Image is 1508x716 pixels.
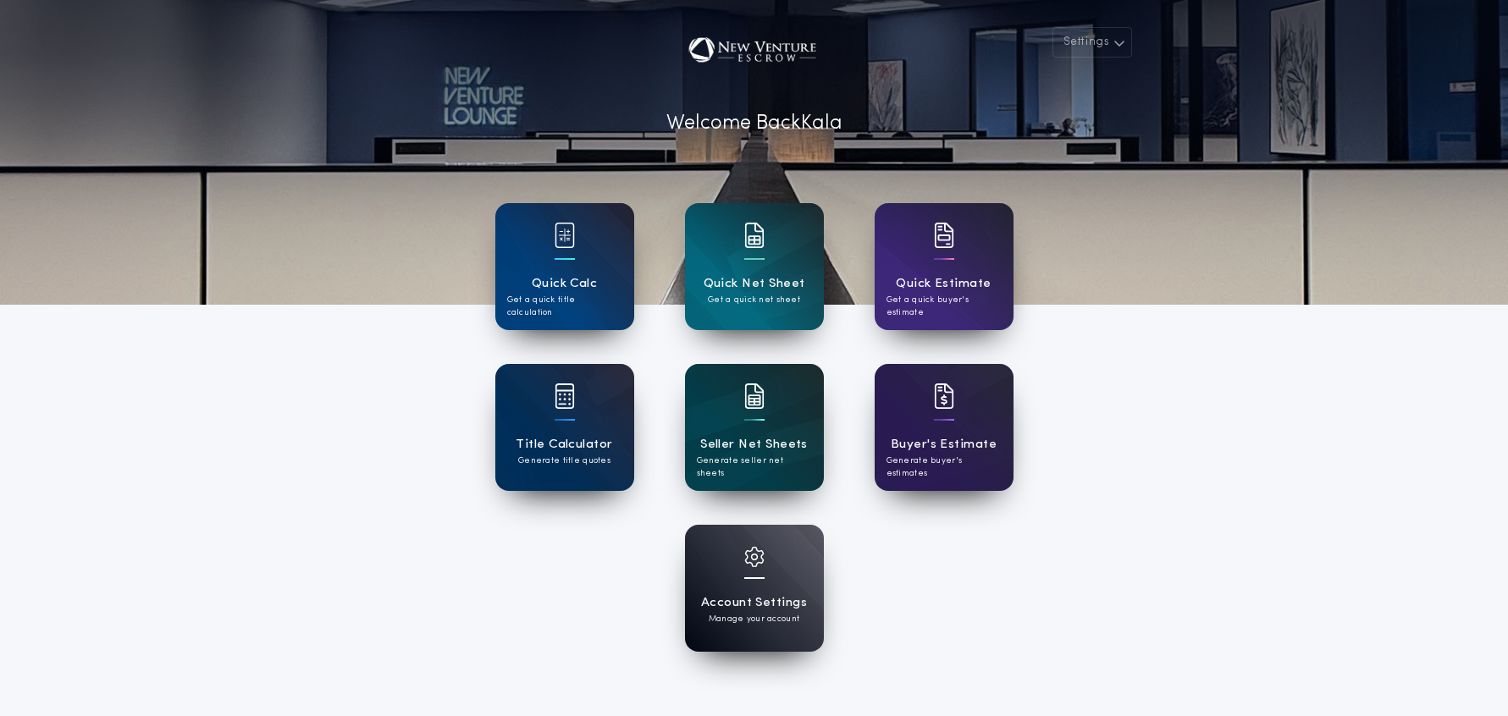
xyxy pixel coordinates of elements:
p: Get a quick buyer's estimate [887,294,1002,319]
p: Generate buyer's estimates [887,454,1002,480]
a: card iconQuick Net SheetGet a quick net sheet [685,203,824,330]
h1: Title Calculator [516,435,612,454]
img: card icon [744,223,765,248]
a: card iconTitle CalculatorGenerate title quotes [495,364,634,491]
h1: Quick Net Sheet [704,274,805,294]
p: Manage your account [709,613,799,625]
p: Welcome Back Kala [666,108,842,139]
h1: Quick Estimate [896,274,992,294]
img: card icon [555,383,575,409]
p: Generate seller net sheets [697,454,812,480]
img: card icon [744,383,765,409]
h1: Seller Net Sheets [700,435,808,454]
img: card icon [555,223,575,248]
p: Generate title quotes [518,454,610,467]
button: Settings [1052,27,1132,58]
a: card iconQuick CalcGet a quick title calculation [495,203,634,330]
a: card iconBuyer's EstimateGenerate buyer's estimates [875,364,1014,491]
img: account-logo [676,27,831,78]
h1: Quick Calc [532,274,598,294]
a: card iconSeller Net SheetsGenerate seller net sheets [685,364,824,491]
a: card iconAccount SettingsManage your account [685,525,824,652]
img: card icon [744,547,765,567]
h1: Buyer's Estimate [891,435,997,454]
p: Get a quick net sheet [708,294,800,306]
img: card icon [934,383,954,409]
img: card icon [934,223,954,248]
a: card iconQuick EstimateGet a quick buyer's estimate [875,203,1014,330]
h1: Account Settings [701,593,807,613]
p: Get a quick title calculation [507,294,622,319]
